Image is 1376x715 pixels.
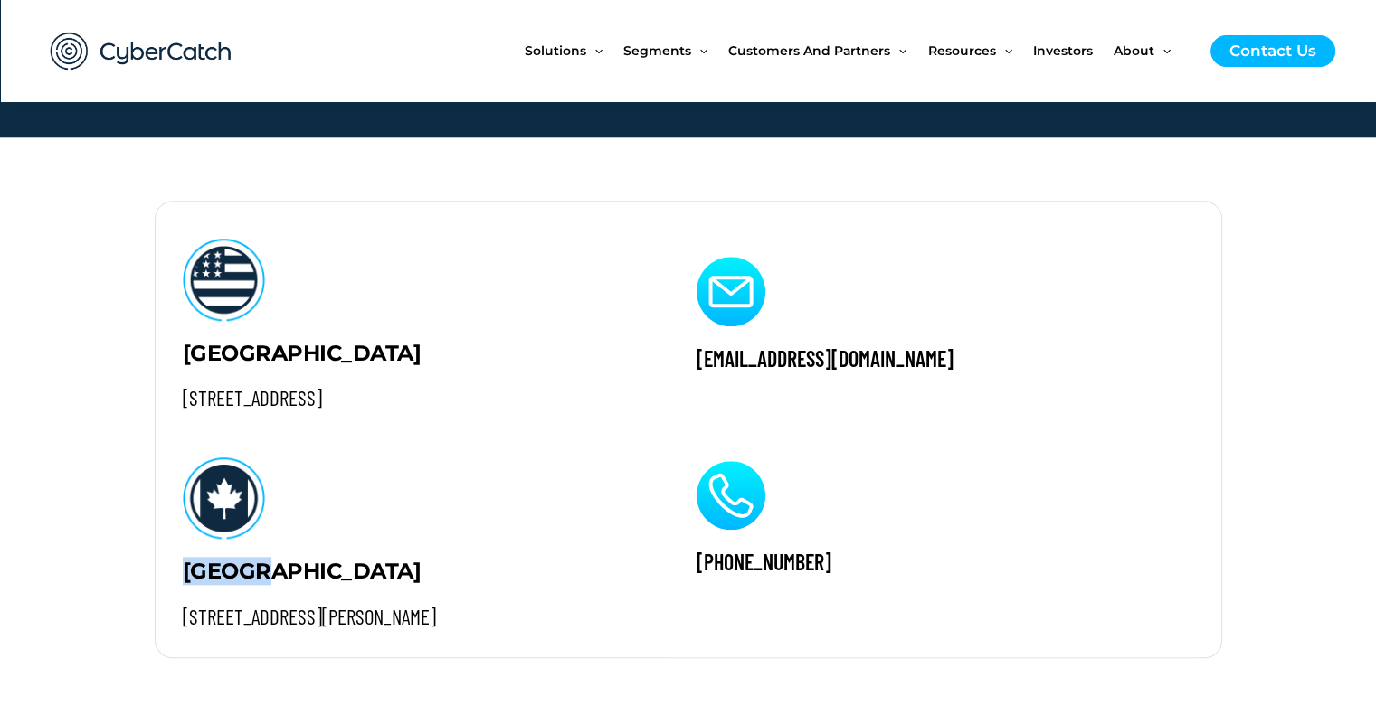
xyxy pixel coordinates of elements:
nav: Site Navigation: New Main Menu [525,13,1192,89]
a: Investors [1033,13,1114,89]
h2: [GEOGRAPHIC_DATA] [183,557,643,585]
h2: [STREET_ADDRESS][PERSON_NAME] [183,604,643,631]
img: Asset 2 [183,239,266,321]
span: Menu Toggle [586,13,603,89]
h2: [PHONE_NUMBER] [697,548,1188,576]
img: Asset 1 [183,457,266,540]
span: Menu Toggle [1154,13,1171,89]
span: Customers and Partners [728,13,890,89]
span: Investors [1033,13,1093,89]
span: Segments [623,13,691,89]
img: call [697,461,765,530]
a: Contact Us [1210,35,1335,67]
img: email [697,257,765,325]
img: CyberCatch [33,14,250,89]
span: Menu Toggle [691,13,707,89]
span: About [1114,13,1154,89]
span: Menu Toggle [996,13,1012,89]
span: Solutions [525,13,586,89]
h2: [EMAIL_ADDRESS][DOMAIN_NAME] [697,344,1188,372]
span: Menu Toggle [890,13,906,89]
span: Resources [928,13,996,89]
h2: [GEOGRAPHIC_DATA] [183,339,643,367]
h2: [STREET_ADDRESS] [183,385,643,412]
